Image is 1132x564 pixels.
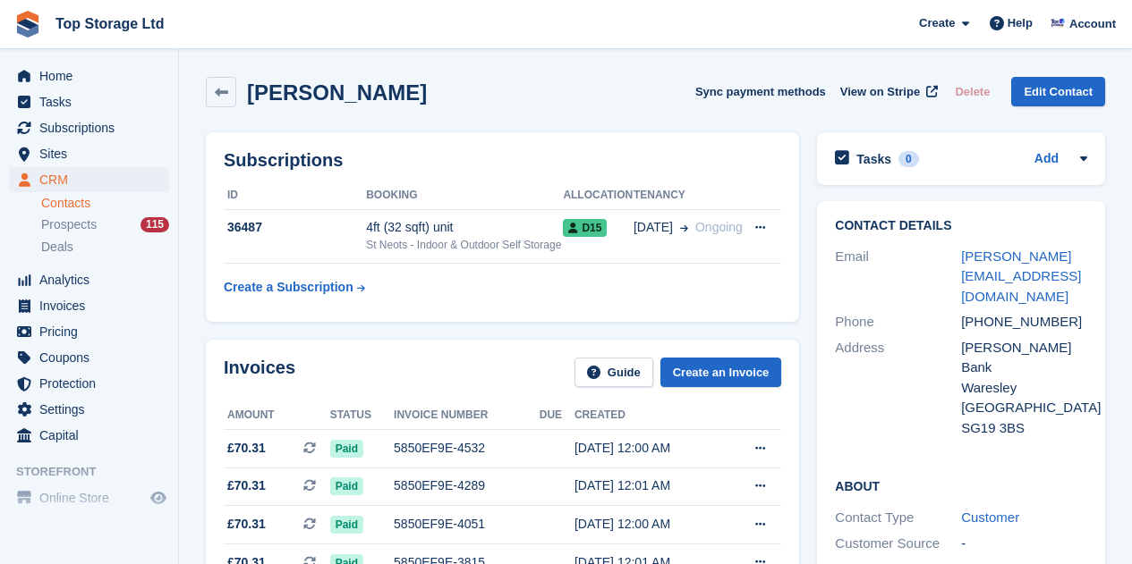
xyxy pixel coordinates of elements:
a: menu [9,89,169,114]
span: D15 [563,219,607,237]
div: Contact Type [835,508,961,528]
span: View on Stripe [840,83,920,101]
div: Phone [835,312,961,333]
span: Help [1008,14,1033,32]
a: menu [9,167,169,192]
h2: [PERSON_NAME] [247,80,427,105]
th: Status [330,401,394,430]
span: Subscriptions [39,115,147,140]
div: 5850EF9E-4532 [394,439,540,458]
span: £70.31 [227,515,266,534]
a: [PERSON_NAME][EMAIL_ADDRESS][DOMAIN_NAME] [961,248,1081,304]
div: [PHONE_NUMBER] [961,312,1087,333]
span: Pricing [39,319,147,344]
span: [DATE] [634,218,673,237]
div: - [961,534,1087,554]
span: £70.31 [227,476,266,495]
a: View on Stripe [833,77,941,106]
div: 5850EF9E-4051 [394,515,540,534]
div: Customer Source [835,534,961,554]
th: Created [575,401,724,430]
th: Allocation [563,181,634,210]
a: Add [1034,149,1059,170]
span: Paid [330,477,363,495]
div: St Neots - Indoor & Outdoor Self Storage [366,237,563,253]
div: [DATE] 12:01 AM [575,476,724,495]
button: Sync payment methods [695,77,826,106]
button: Delete [948,77,997,106]
div: 115 [140,217,169,232]
div: Email [835,247,961,307]
h2: About [835,476,1087,494]
div: Address [835,338,961,439]
a: Edit Contact [1011,77,1105,106]
span: CRM [39,167,147,192]
h2: Contact Details [835,219,1087,233]
span: Deals [41,239,73,256]
h2: Tasks [856,151,891,167]
span: Account [1069,15,1116,33]
img: Sam Topham [1049,14,1067,32]
h2: Subscriptions [224,150,781,171]
span: Paid [330,440,363,458]
h2: Invoices [224,358,295,387]
div: [DATE] 12:00 AM [575,515,724,534]
span: Coupons [39,345,147,370]
th: Due [540,401,575,430]
span: Prospects [41,216,97,233]
span: Create [919,14,955,32]
a: Guide [575,358,653,387]
div: [GEOGRAPHIC_DATA] [961,398,1087,418]
th: Invoice number [394,401,540,430]
span: Sites [39,141,147,166]
span: Ongoing [695,220,743,234]
span: Storefront [16,463,178,481]
a: menu [9,345,169,370]
a: Create a Subscription [224,271,365,304]
a: menu [9,267,169,292]
div: 4ft (32 sqft) unit [366,218,563,237]
span: Protection [39,371,147,396]
img: stora-icon-8386f47178a22dfd0bd8f6a31ec36ba5ce8667c1dd55bd0f319d3a0aa187defe.svg [14,11,41,38]
a: Prospects 115 [41,215,169,234]
a: menu [9,485,169,510]
span: Home [39,63,147,88]
div: Waresley [961,378,1087,399]
div: SG19 3BS [961,418,1087,439]
th: Booking [366,181,563,210]
span: Online Store [39,485,147,510]
span: Invoices [39,293,147,318]
div: 36487 [224,218,366,237]
a: Customer [961,509,1019,525]
a: menu [9,319,169,344]
span: Paid [330,516,363,534]
th: Amount [224,401,330,430]
span: £70.31 [227,439,266,458]
a: menu [9,423,169,448]
span: Analytics [39,267,147,292]
div: [DATE] 12:00 AM [575,439,724,458]
a: Create an Invoice [660,358,782,387]
a: menu [9,141,169,166]
a: Preview store [148,487,169,509]
a: Deals [41,238,169,257]
a: menu [9,397,169,422]
a: menu [9,371,169,396]
div: Create a Subscription [224,278,353,297]
th: ID [224,181,366,210]
span: Capital [39,423,147,448]
div: 5850EF9E-4289 [394,476,540,495]
a: menu [9,115,169,140]
div: 0 [898,151,919,167]
th: Tenancy [634,181,744,210]
span: Settings [39,397,147,422]
a: menu [9,293,169,318]
a: menu [9,63,169,88]
div: [PERSON_NAME] Bank [961,338,1087,378]
span: Tasks [39,89,147,114]
a: Contacts [41,195,169,212]
a: Top Storage Ltd [48,9,171,38]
